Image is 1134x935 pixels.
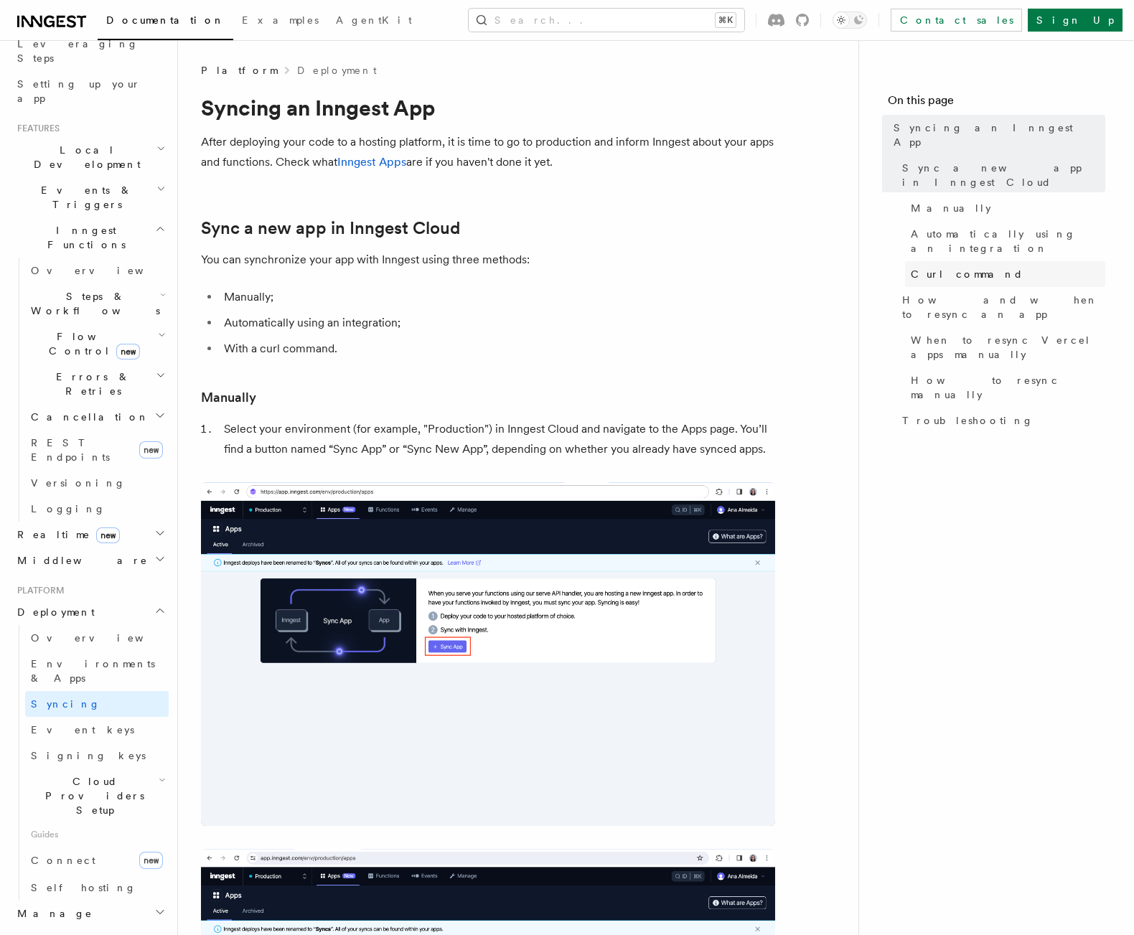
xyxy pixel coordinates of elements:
[25,691,169,717] a: Syncing
[327,4,421,39] a: AgentKit
[25,404,169,430] button: Cancellation
[25,625,169,651] a: Overview
[905,367,1105,408] a: How to resync manually
[201,218,460,238] a: Sync a new app in Inngest Cloud
[31,724,134,736] span: Event keys
[888,92,1105,115] h4: On this page
[201,63,277,77] span: Platform
[25,430,169,470] a: REST Endpointsnew
[11,137,169,177] button: Local Development
[25,258,169,283] a: Overview
[25,289,160,318] span: Steps & Workflows
[11,553,148,568] span: Middleware
[11,599,169,625] button: Deployment
[25,470,169,496] a: Versioning
[297,63,377,77] a: Deployment
[31,477,126,489] span: Versioning
[98,4,233,40] a: Documentation
[337,155,406,169] a: Inngest Apps
[139,441,163,459] span: new
[894,121,1105,149] span: Syncing an Inngest App
[11,258,169,522] div: Inngest Functions
[25,329,158,358] span: Flow Control
[891,9,1022,32] a: Contact sales
[11,906,93,921] span: Manage
[25,875,169,901] a: Self hosting
[11,527,120,542] span: Realtime
[201,482,775,826] img: Inngest Cloud screen with sync App button when you have no apps synced yet
[25,410,149,424] span: Cancellation
[905,261,1105,287] a: Curl command
[469,9,744,32] button: Search...⌘K
[17,78,141,104] span: Setting up your app
[201,387,256,408] a: Manually
[833,11,867,29] button: Toggle dark mode
[11,183,156,212] span: Events & Triggers
[11,522,169,548] button: Realtimenew
[911,373,1105,402] span: How to resync manually
[902,293,1105,321] span: How and when to resync an app
[233,4,327,39] a: Examples
[25,769,169,823] button: Cloud Providers Setup
[716,13,736,27] kbd: ⌘K
[11,123,60,134] span: Features
[888,115,1105,155] a: Syncing an Inngest App
[220,287,775,307] li: Manually;
[25,651,169,691] a: Environments & Apps
[905,327,1105,367] a: When to resync Vercel apps manually
[896,287,1105,327] a: How and when to resync an app
[25,283,169,324] button: Steps & Workflows
[220,313,775,333] li: Automatically using an integration;
[11,585,65,596] span: Platform
[336,14,412,26] span: AgentKit
[25,823,169,846] span: Guides
[911,201,991,215] span: Manually
[106,14,225,26] span: Documentation
[11,217,169,258] button: Inngest Functions
[25,717,169,743] a: Event keys
[25,364,169,404] button: Errors & Retries
[11,625,169,901] div: Deployment
[902,413,1034,428] span: Troubleshooting
[31,750,146,761] span: Signing keys
[11,71,169,111] a: Setting up your app
[31,855,95,866] span: Connect
[896,408,1105,433] a: Troubleshooting
[11,605,95,619] span: Deployment
[11,143,156,172] span: Local Development
[11,548,169,573] button: Middleware
[25,370,156,398] span: Errors & Retries
[911,267,1023,281] span: Curl command
[201,95,775,121] h1: Syncing an Inngest App
[25,774,159,817] span: Cloud Providers Setup
[11,31,169,71] a: Leveraging Steps
[31,882,136,893] span: Self hosting
[31,632,179,644] span: Overview
[25,324,169,364] button: Flow Controlnew
[11,223,155,252] span: Inngest Functions
[1028,9,1123,32] a: Sign Up
[25,743,169,769] a: Signing keys
[201,250,775,270] p: You can synchronize your app with Inngest using three methods:
[31,658,155,684] span: Environments & Apps
[911,227,1105,255] span: Automatically using an integration
[896,155,1105,195] a: Sync a new app in Inngest Cloud
[25,846,169,875] a: Connectnew
[31,698,100,710] span: Syncing
[11,901,169,926] button: Manage
[139,852,163,869] span: new
[242,14,319,26] span: Examples
[11,177,169,217] button: Events & Triggers
[905,221,1105,261] a: Automatically using an integration
[116,344,140,360] span: new
[96,527,120,543] span: new
[25,496,169,522] a: Logging
[220,339,775,359] li: With a curl command.
[911,333,1105,362] span: When to resync Vercel apps manually
[31,503,106,515] span: Logging
[905,195,1105,221] a: Manually
[31,437,110,463] span: REST Endpoints
[201,132,775,172] p: After deploying your code to a hosting platform, it is time to go to production and inform Innges...
[220,419,775,459] li: Select your environment (for example, "Production") in Inngest Cloud and navigate to the Apps pag...
[902,161,1105,189] span: Sync a new app in Inngest Cloud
